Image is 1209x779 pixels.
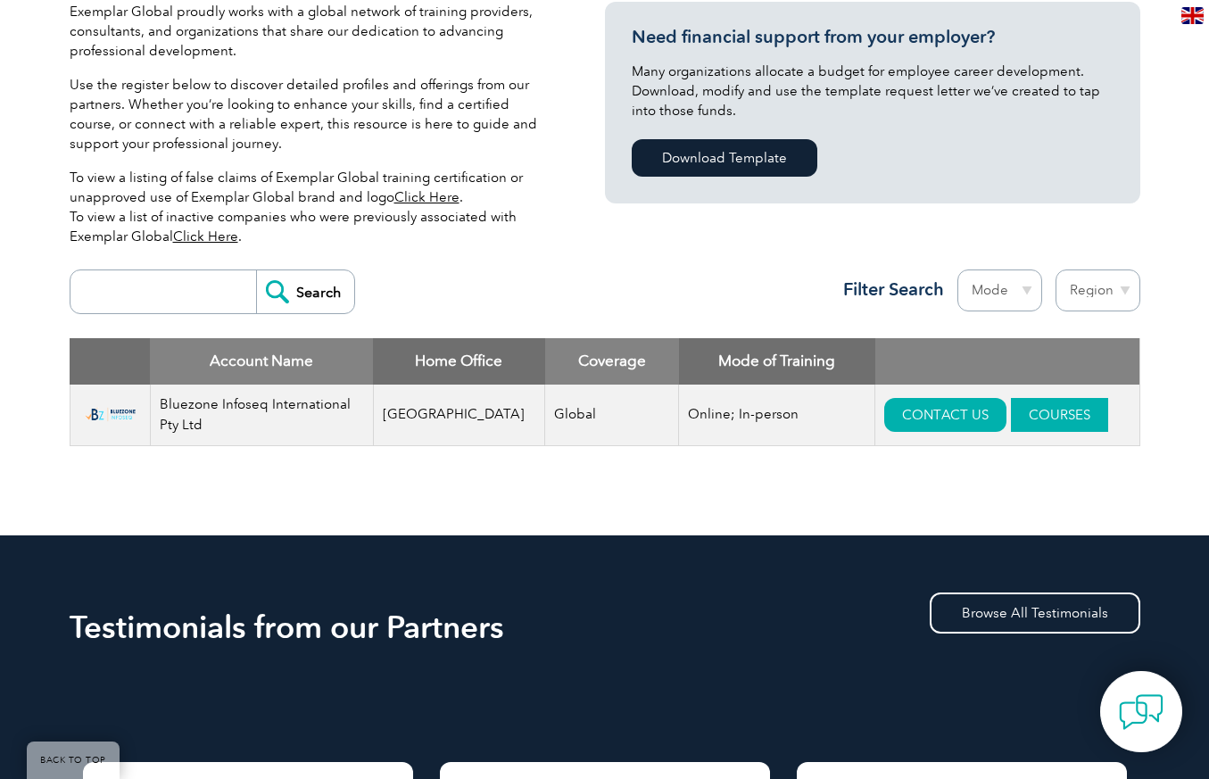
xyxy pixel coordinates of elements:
[632,26,1114,48] h3: Need financial support from your employer?
[1181,7,1204,24] img: en
[70,75,551,153] p: Use the register below to discover detailed profiles and offerings from our partners. Whether you...
[875,338,1139,385] th: : activate to sort column ascending
[884,398,1006,432] a: CONTACT US
[394,189,460,205] a: Click Here
[930,593,1140,634] a: Browse All Testimonials
[70,2,551,61] p: Exemplar Global proudly works with a global network of training providers, consultants, and organ...
[70,168,551,246] p: To view a listing of false claims of Exemplar Global training certification or unapproved use of ...
[832,278,944,301] h3: Filter Search
[150,338,373,385] th: Account Name: activate to sort column descending
[373,385,545,446] td: [GEOGRAPHIC_DATA]
[545,385,679,446] td: Global
[173,228,238,244] a: Click Here
[373,338,545,385] th: Home Office: activate to sort column ascending
[70,613,1140,642] h2: Testimonials from our Partners
[632,62,1114,120] p: Many organizations allocate a budget for employee career development. Download, modify and use th...
[632,139,817,177] a: Download Template
[1011,398,1108,432] a: COURSES
[27,742,120,779] a: BACK TO TOP
[679,338,875,385] th: Mode of Training: activate to sort column ascending
[79,404,141,425] img: bf5d7865-000f-ed11-b83d-00224814fd52-logo.png
[545,338,679,385] th: Coverage: activate to sort column ascending
[1119,690,1163,734] img: contact-chat.png
[150,385,373,446] td: Bluezone Infoseq International Pty Ltd
[679,385,875,446] td: Online; In-person
[256,270,354,313] input: Search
